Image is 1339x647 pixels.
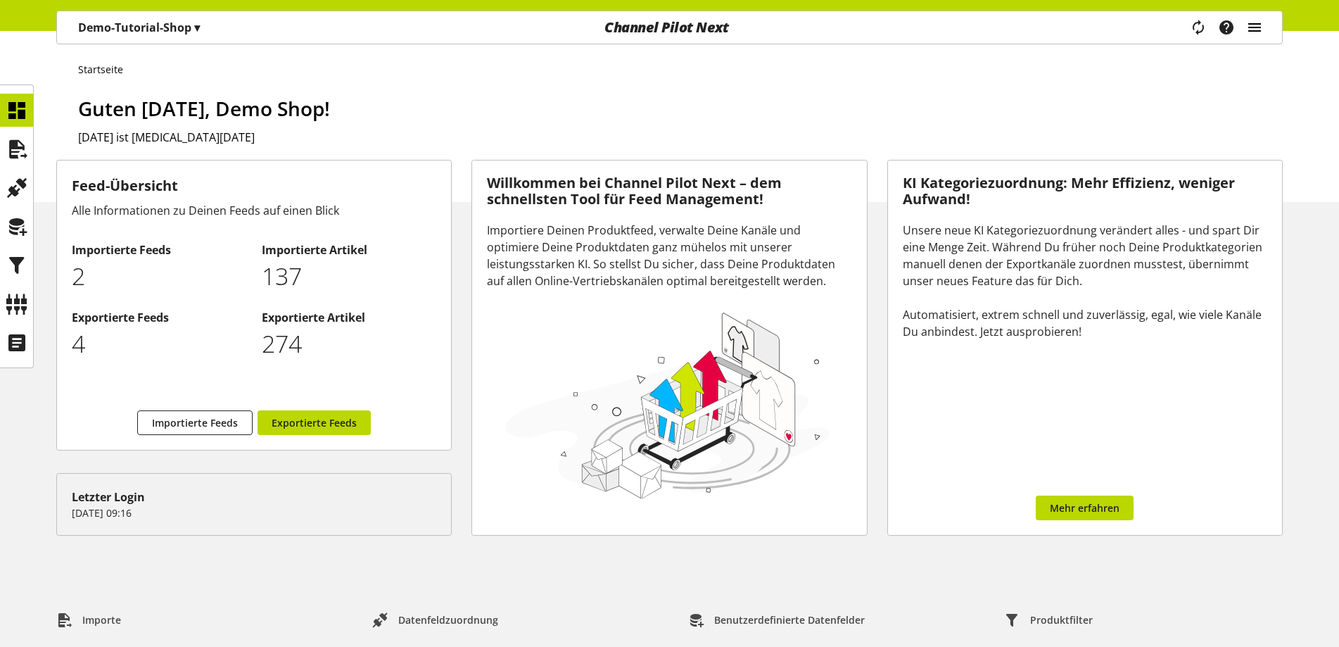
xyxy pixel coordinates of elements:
[78,19,200,36] p: Demo-Tutorial-Shop
[72,258,247,294] p: 2
[1050,501,1119,515] span: Mehr erfahren
[1036,496,1134,520] a: Mehr erfahren
[903,222,1267,340] div: Unsere neue KI Kategoriezuordnung verändert alles - und spart Dir eine Menge Zeit. Während Du frü...
[487,222,851,289] div: Importiere Deinen Produktfeed, verwalte Deine Kanäle und optimiere Deine Produktdaten ganz mühelo...
[152,415,238,430] span: Importierte Feeds
[194,20,200,35] span: ▾
[262,309,437,326] h2: Exportierte Artikel
[72,175,436,196] h3: Feed-Übersicht
[72,202,436,219] div: Alle Informationen zu Deinen Feeds auf einen Blick
[398,613,498,627] span: Datenfeldzuordnung
[78,95,330,122] span: Guten [DATE], Demo Shop!
[82,613,121,627] span: Importe
[487,175,851,207] h3: Willkommen bei Channel Pilot Next – dem schnellsten Tool für Feed Management!
[72,489,436,505] div: Letzter Login
[903,175,1267,207] h3: KI Kategoriezuordnung: Mehr Effizienz, weniger Aufwand!
[137,410,253,435] a: Importierte Feeds
[714,613,865,627] span: Benutzerdefinierte Datenfelder
[45,608,132,633] a: Importe
[78,129,1283,146] h2: [DATE] ist [MEDICAL_DATA][DATE]
[56,11,1283,44] nav: main navigation
[262,241,437,258] h2: Importierte Artikel
[501,307,834,503] img: 78e1b9dcff1e8392d83655fcfc870417.svg
[262,258,437,294] p: 137
[72,326,247,362] p: 4
[361,608,509,633] a: Datenfeldzuordnung
[258,410,371,435] a: Exportierte Feeds
[677,608,876,633] a: Benutzerdefinierte Datenfelder
[262,326,437,362] p: 274
[1030,613,1093,627] span: Produktfilter
[272,415,357,430] span: Exportierte Feeds
[72,309,247,326] h2: Exportierte Feeds
[72,505,436,520] p: [DATE] 09:16
[72,241,247,258] h2: Importierte Feeds
[993,608,1104,633] a: Produktfilter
